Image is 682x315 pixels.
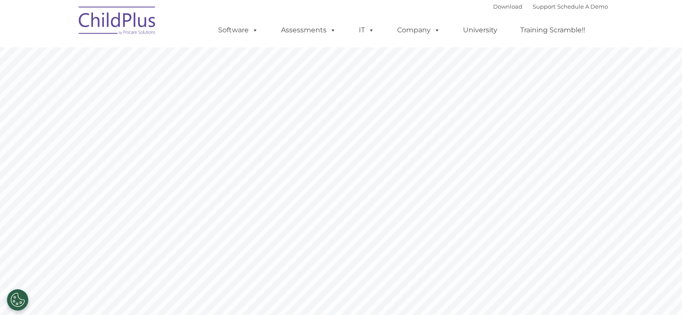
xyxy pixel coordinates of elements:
button: Cookies Settings [7,289,28,311]
font: | [493,3,608,10]
a: Support [533,3,555,10]
a: University [454,22,506,39]
img: ChildPlus by Procare Solutions [74,0,160,44]
a: Download [493,3,522,10]
a: Training Scramble!! [512,22,594,39]
a: Schedule A Demo [557,3,608,10]
a: Company [389,22,449,39]
a: IT [350,22,383,39]
a: Assessments [272,22,345,39]
a: Software [210,22,267,39]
